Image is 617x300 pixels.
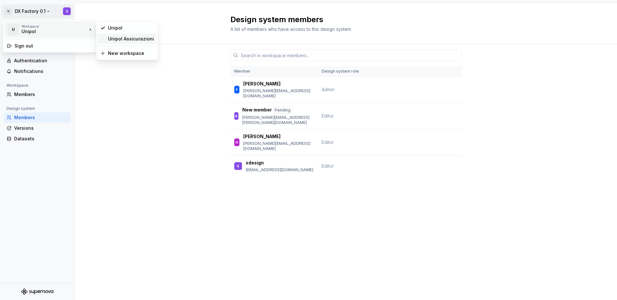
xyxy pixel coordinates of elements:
div: Sign out [14,43,94,49]
div: Unipol [108,25,154,31]
div: Unipol Assicurazioni [108,36,154,42]
div: New workspace [108,50,154,57]
div: Workspace [22,24,87,28]
div: U [7,24,19,35]
div: Unipol [22,28,76,35]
